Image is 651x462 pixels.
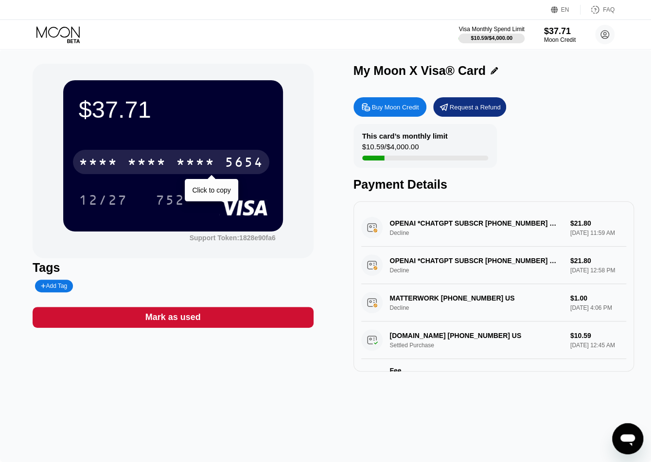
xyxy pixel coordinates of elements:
div: 5654 [225,156,264,171]
div: $37.71 [79,96,267,123]
div: EN [561,6,569,13]
div: Mark as used [33,307,314,328]
div: Add Tag [41,283,67,289]
div: Buy Moon Credit [372,103,419,111]
div: Visa Monthly Spend Limit$10.59/$4,000.00 [458,26,524,43]
iframe: Кнопка запуска окна обмена сообщениями [612,423,643,454]
div: EN [551,5,581,15]
div: 752 [156,194,185,209]
div: Request a Refund [433,97,506,117]
div: Add Tag [35,280,73,292]
div: FAQ [603,6,615,13]
div: 752 [148,188,192,212]
div: Support Token:1828e90fa6 [190,234,276,242]
div: My Moon X Visa® Card [353,64,486,78]
div: Click to copy [192,186,230,194]
div: Fee [390,367,458,374]
div: $37.71 [544,26,576,36]
div: Payment Details [353,178,634,192]
div: 12/27 [79,194,127,209]
div: Support Token: 1828e90fa6 [190,234,276,242]
div: FAQ [581,5,615,15]
div: This card’s monthly limit [362,132,448,140]
div: $10.59 / $4,000.00 [471,35,512,41]
div: $37.71Moon Credit [544,26,576,43]
div: $10.59 / $4,000.00 [362,142,419,156]
div: Tags [33,261,314,275]
div: Moon Credit [544,36,576,43]
div: Buy Moon Credit [353,97,426,117]
div: 12/27 [71,188,135,212]
div: FeeA 1.00% fee (minimum of $1.00) is charged on all transactions$1.00[DATE] 12:45 AM [361,359,627,406]
div: Mark as used [145,312,201,323]
div: Request a Refund [450,103,501,111]
div: Visa Monthly Spend Limit [458,26,524,33]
